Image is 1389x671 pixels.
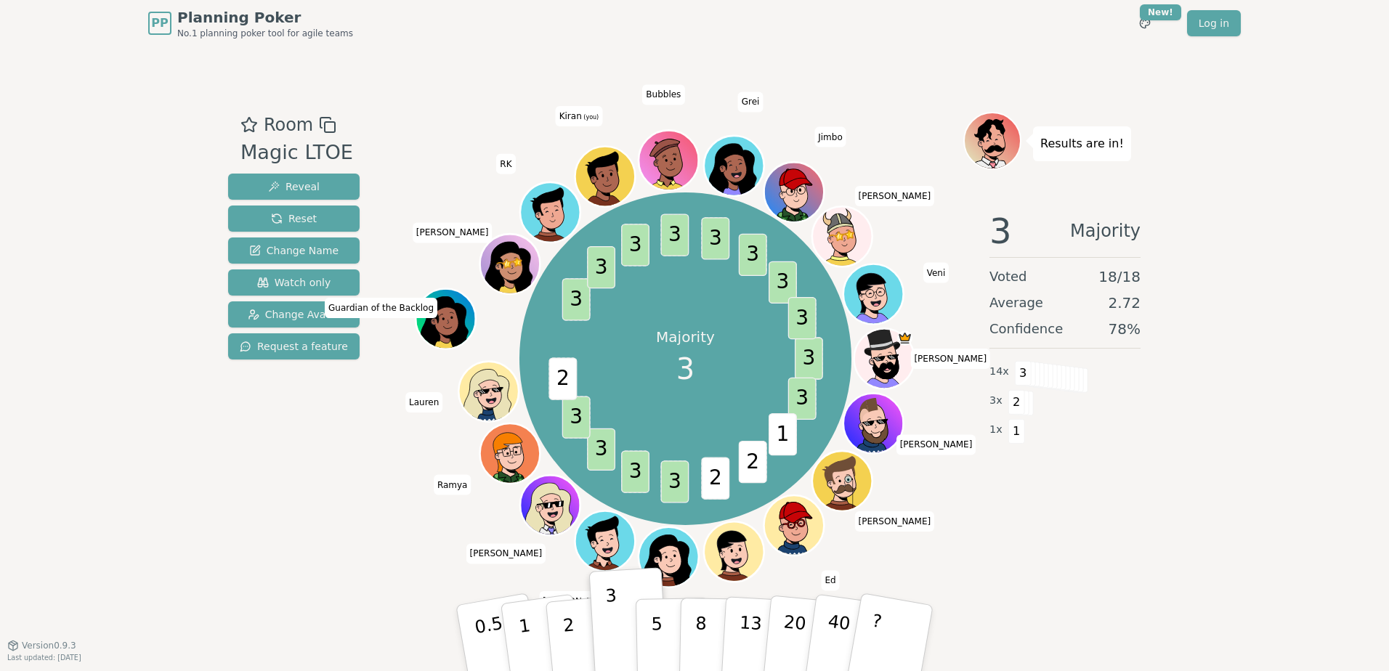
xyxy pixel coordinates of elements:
span: 2 [549,358,578,400]
span: 3 [795,338,823,380]
button: Click to change your avatar [578,148,634,205]
span: PP [151,15,168,32]
span: Click to change your name [434,475,471,495]
span: Watch only [257,275,331,290]
span: Click to change your name [496,154,515,174]
div: New! [1140,4,1181,20]
span: 3 [788,297,817,339]
a: Log in [1187,10,1241,36]
span: 3 [562,279,591,321]
span: Click to change your name [855,186,935,206]
span: Click to change your name [539,591,619,611]
span: 3 [588,246,616,288]
button: Version0.9.3 [7,640,76,651]
span: (you) [582,114,599,121]
span: Confidence [989,319,1063,339]
span: 3 [788,378,817,420]
span: 3 [1015,361,1032,386]
span: Reset [271,211,317,226]
span: 3 [588,428,616,471]
button: Add as favourite [240,112,258,138]
button: Watch only [228,269,360,296]
span: Change Avatar [248,307,341,322]
span: Click to change your name [923,263,949,283]
button: Reveal [228,174,360,200]
span: Click to change your name [556,106,603,126]
span: Average [989,293,1043,313]
span: 78 % [1109,319,1141,339]
span: Voted [989,267,1027,287]
span: Click to change your name [642,84,684,105]
span: 2 [739,441,767,483]
button: New! [1132,10,1158,36]
span: Click to change your name [738,91,764,112]
button: Change Avatar [228,301,360,328]
button: Request a feature [228,333,360,359]
span: Click to change your name [814,127,846,147]
span: 3 [739,234,767,276]
span: 2 [702,457,730,500]
span: 1 [1008,419,1025,444]
span: No.1 planning poker tool for agile teams [177,28,353,39]
p: Results are in! [1040,134,1124,154]
span: 2 [1008,390,1025,415]
span: 3 [989,213,1012,248]
span: 3 [702,218,730,260]
span: 3 [661,461,689,503]
button: Reset [228,206,360,232]
span: Room [264,112,313,138]
span: 3 x [989,393,1003,409]
span: 3 [769,261,798,304]
span: Click to change your name [821,570,839,590]
span: 1 [769,413,798,455]
span: Request a feature [240,339,348,354]
span: Click to change your name [910,349,990,369]
span: 3 [676,347,694,391]
span: Click to change your name [896,434,976,455]
span: 2.72 [1108,293,1141,313]
span: Click to change your name [405,392,442,412]
span: Click to change your name [855,511,935,532]
span: 3 [622,224,650,267]
span: Reveal [268,179,320,194]
span: Version 0.9.3 [22,640,76,651]
span: 3 [661,214,689,256]
p: 3 [605,585,621,664]
a: PPPlanning PokerNo.1 planning poker tool for agile teams [148,7,353,39]
span: Last updated: [DATE] [7,654,81,662]
span: Click to change your name [325,298,437,318]
span: 1 x [989,422,1003,438]
p: Majority [656,327,715,347]
span: 14 x [989,364,1009,380]
span: 18 / 18 [1098,267,1141,287]
span: 3 [562,396,591,439]
span: 3 [622,451,650,493]
span: Change Name [249,243,339,258]
button: Change Name [228,237,360,264]
span: Tim is the host [898,330,913,346]
span: Majority [1070,213,1141,248]
span: Click to change your name [413,222,493,243]
span: Planning Poker [177,7,353,28]
div: Magic LTOE [240,138,353,168]
span: Click to change your name [466,543,546,564]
